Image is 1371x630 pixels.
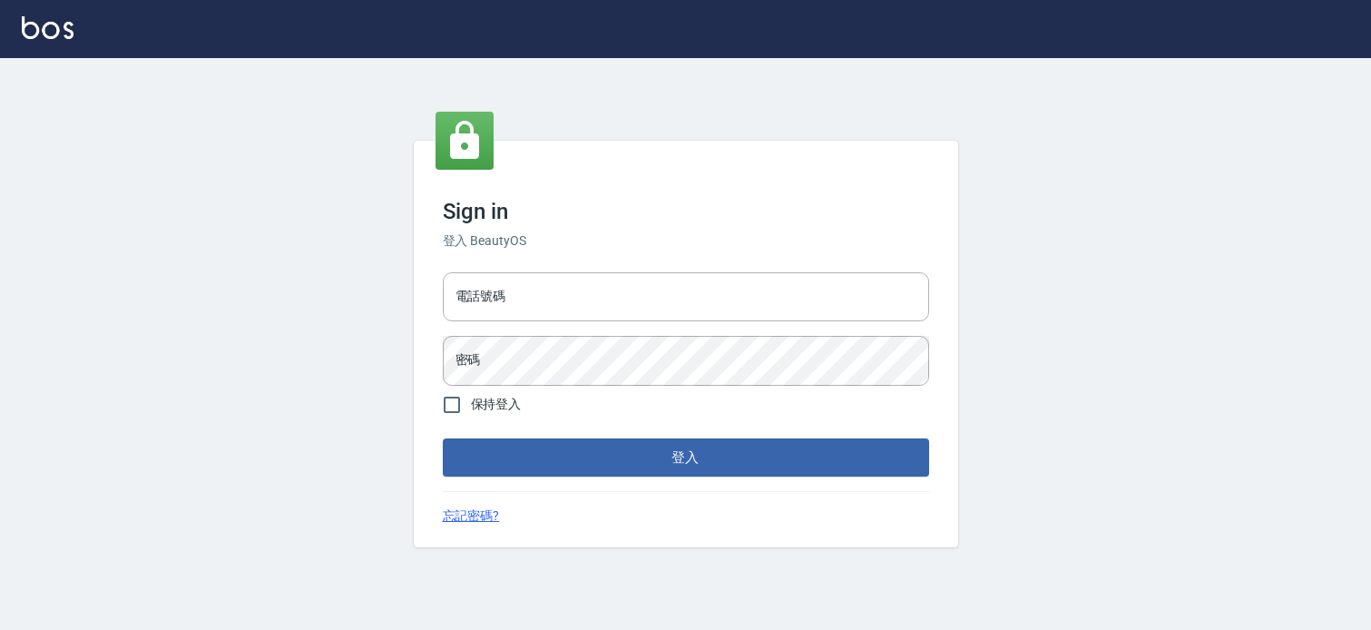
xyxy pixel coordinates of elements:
span: 保持登入 [471,395,522,414]
h3: Sign in [443,199,929,224]
h6: 登入 BeautyOS [443,231,929,251]
img: Logo [22,16,73,39]
button: 登入 [443,438,929,477]
a: 忘記密碼? [443,507,500,526]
